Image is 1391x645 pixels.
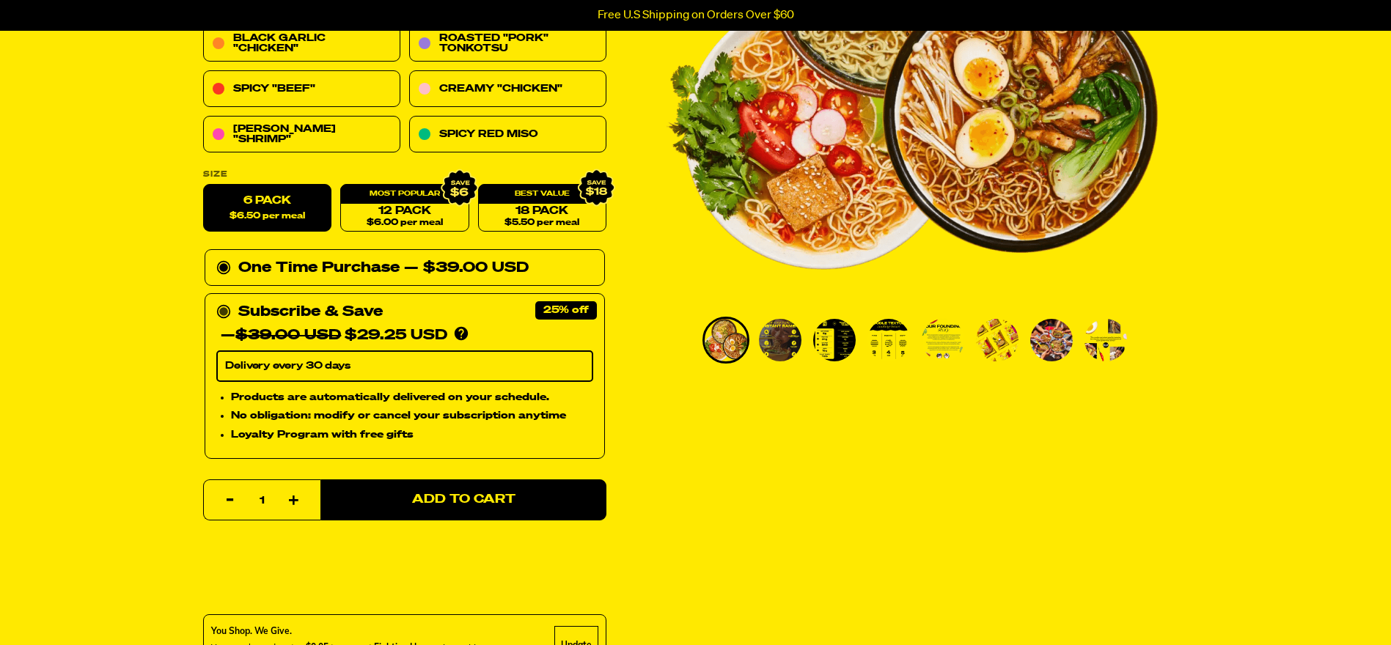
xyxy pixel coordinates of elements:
a: Black Garlic "Chicken" [203,26,400,62]
del: $39.00 USD [235,328,341,343]
li: Go to slide 4 [865,317,912,364]
div: One Time Purchase [216,257,593,280]
span: $5.50 per meal [504,218,579,228]
img: Variety Vol. 1 [976,319,1019,361]
img: Variety Vol. 1 [1030,319,1073,361]
li: Go to slide 1 [702,317,749,364]
li: Products are automatically delivered on your schedule. [231,389,593,405]
p: Free U.S Shipping on Orders Over $60 [598,9,794,22]
a: Creamy "Chicken" [409,71,606,108]
img: Variety Vol. 1 [813,319,856,361]
div: — $39.00 USD [404,257,529,280]
a: [PERSON_NAME] "Shrimp" [203,117,400,153]
div: You Shop. We Give. [211,624,489,638]
img: Variety Vol. 1 [705,319,747,361]
li: Loyalty Program with free gifts [231,427,593,443]
li: Go to slide 2 [757,317,804,364]
span: $6.50 per meal [230,212,305,221]
img: Variety Vol. 1 [1084,319,1127,361]
span: $6.00 per meal [366,218,442,228]
li: Go to slide 5 [920,317,966,364]
li: Go to slide 6 [974,317,1021,364]
img: Variety Vol. 1 [922,319,964,361]
div: Subscribe & Save [238,301,383,324]
a: 18 Pack$5.50 per meal [477,185,606,232]
a: Roasted "Pork" Tonkotsu [409,26,606,62]
div: — $29.25 USD [221,324,447,347]
li: Go to slide 3 [811,317,858,364]
label: Size [203,171,606,179]
div: PDP main carousel thumbnails [666,317,1159,364]
a: Spicy Red Miso [409,117,606,153]
li: Go to slide 7 [1028,317,1075,364]
img: Variety Vol. 1 [867,319,910,361]
li: No obligation: modify or cancel your subscription anytime [231,408,593,424]
button: Add to Cart [320,479,606,520]
a: 12 Pack$6.00 per meal [340,185,469,232]
li: Go to slide 8 [1082,317,1129,364]
select: Subscribe & Save —$39.00 USD$29.25 USD Products are automatically delivered on your schedule. No ... [216,351,593,382]
span: Add to Cart [411,494,515,506]
img: Variety Vol. 1 [759,319,801,361]
input: quantity [213,480,312,521]
label: 6 Pack [203,185,331,232]
a: Spicy "Beef" [203,71,400,108]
